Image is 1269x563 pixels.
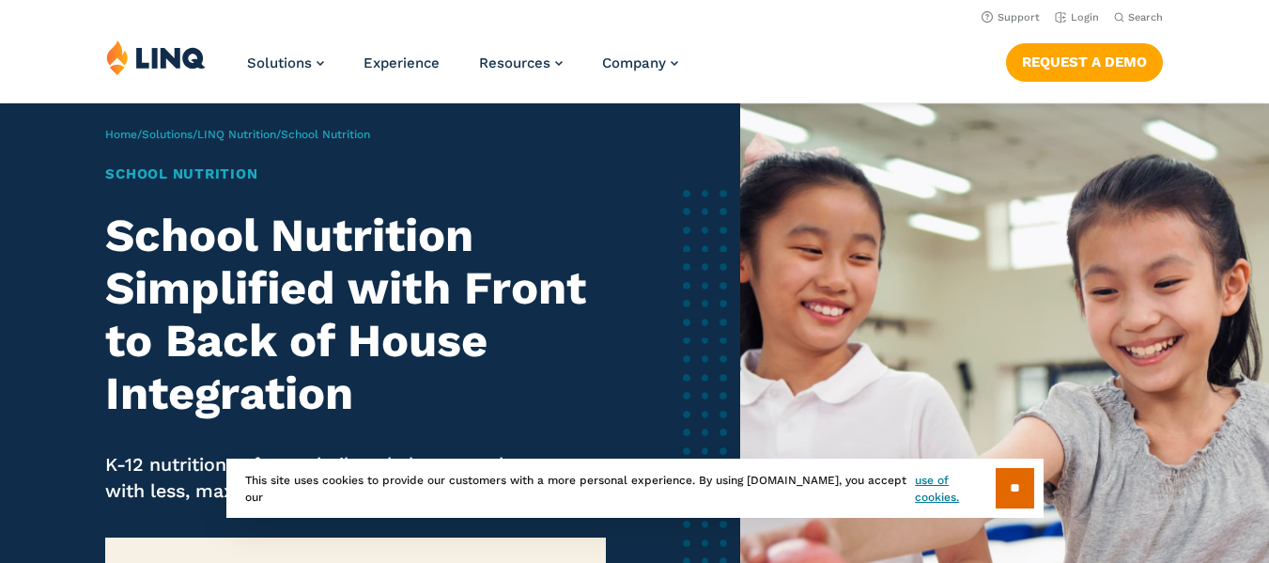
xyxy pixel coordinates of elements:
[602,55,678,71] a: Company
[982,11,1040,23] a: Support
[1128,11,1163,23] span: Search
[915,472,995,506] a: use of cookies.
[105,452,605,505] p: K-12 nutrition software built to help teams do more with less, maximize efficiency, and ensure co...
[479,55,563,71] a: Resources
[1055,11,1099,23] a: Login
[197,128,276,141] a: LINQ Nutrition
[105,210,605,420] h2: School Nutrition Simplified with Front to Back of House Integration
[247,55,324,71] a: Solutions
[1114,10,1163,24] button: Open Search Bar
[247,39,678,102] nav: Primary Navigation
[1006,43,1163,81] a: Request a Demo
[247,55,312,71] span: Solutions
[226,459,1044,518] div: This site uses cookies to provide our customers with a more personal experience. By using [DOMAIN...
[105,128,137,141] a: Home
[105,164,605,185] h1: School Nutrition
[142,128,193,141] a: Solutions
[106,39,206,75] img: LINQ | K‑12 Software
[364,55,440,71] a: Experience
[1006,39,1163,81] nav: Button Navigation
[479,55,550,71] span: Resources
[105,128,370,141] span: / / /
[602,55,666,71] span: Company
[281,128,370,141] span: School Nutrition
